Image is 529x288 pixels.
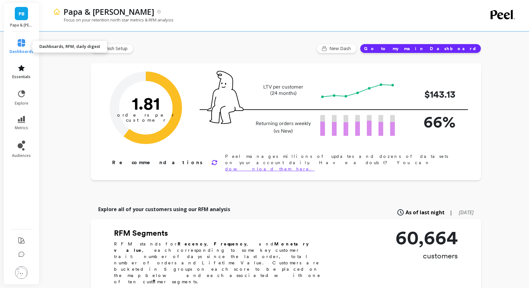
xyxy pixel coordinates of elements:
[126,117,166,123] tspan: customer
[15,266,28,279] img: profile picture
[395,251,458,261] p: customers
[112,159,204,166] p: Recommendations
[459,209,474,216] span: [DATE]
[64,6,154,17] p: Papa & Barkley
[53,8,60,15] img: header icon
[214,241,247,246] b: Frequency
[15,101,28,106] span: explore
[53,17,173,23] p: Focus on your retention north star metrics & RFM analysis
[329,45,353,52] span: New Dash
[405,87,455,101] p: $143.13
[114,241,328,285] p: RFM stands for , , and , each corresponding to some key customer trait: number of days since the ...
[405,110,455,134] p: 66%
[207,71,243,124] img: pal seatted on line
[254,120,313,135] p: Returning orders weekly (vs New)
[316,44,357,53] button: New Dash
[360,44,481,53] button: Go to my main Dashboard
[225,166,315,171] a: download them here.
[254,84,313,96] p: LTV per customer (24 months)
[103,45,129,52] span: Finish Setup
[225,153,461,172] p: Peel manages millions of updates and dozens of datasets on your account daily. Have a doubt? You can
[98,205,230,213] p: Explore all of your customers using our RFM analysis
[12,153,31,158] span: audiences
[450,209,452,216] span: |
[91,44,134,53] button: Finish Setup
[406,209,445,216] span: As of last night
[395,228,458,247] p: 60,664
[132,93,160,114] text: 1.81
[12,74,31,79] span: essentials
[117,112,174,118] tspan: orders per
[114,228,328,238] h2: RFM Segments
[19,10,25,17] span: PB
[178,241,207,246] b: Recency
[9,49,34,54] span: dashboards
[10,23,33,28] p: Papa & Barkley
[15,125,28,130] span: metrics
